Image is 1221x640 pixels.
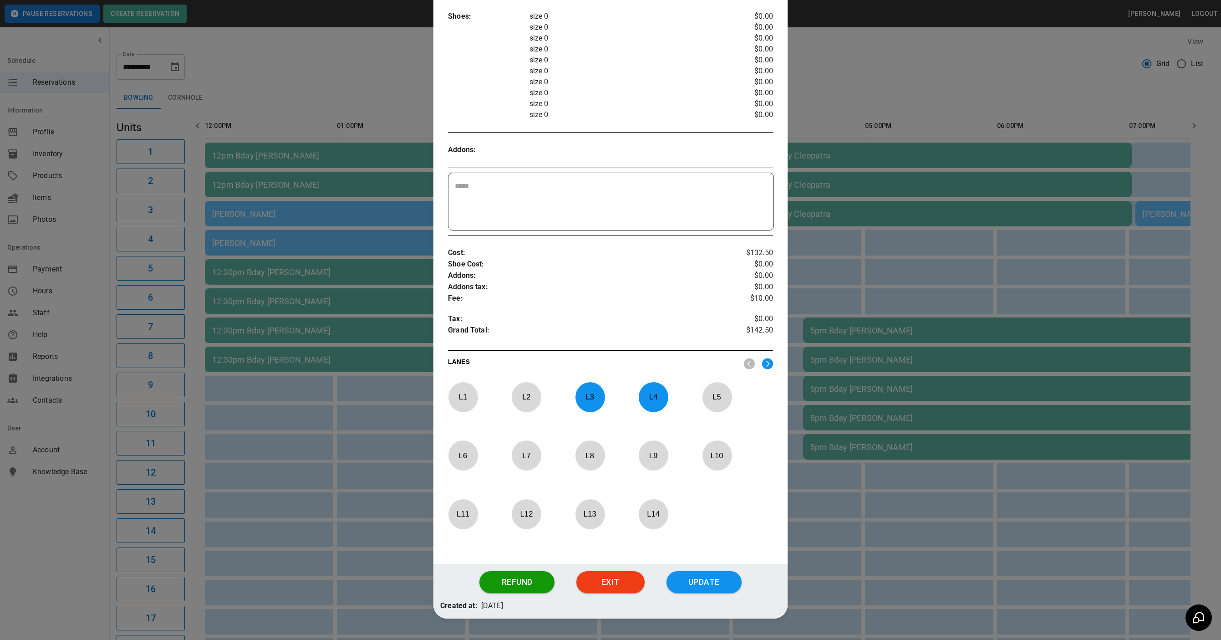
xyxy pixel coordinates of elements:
p: L 8 [575,445,605,466]
p: LANES [448,357,737,370]
p: size 0 [529,33,719,44]
p: L 10 [702,445,732,466]
p: $0.00 [719,87,773,98]
p: L 5 [702,386,732,408]
p: L 14 [638,503,668,525]
p: Addons : [448,270,719,282]
p: Addons tax : [448,282,719,293]
p: $0.00 [719,44,773,55]
p: L 11 [448,503,478,525]
p: $0.00 [719,77,773,87]
p: $132.50 [719,247,773,259]
p: Shoes : [448,11,529,22]
p: size 0 [529,109,719,120]
p: $0.00 [719,33,773,44]
p: L 4 [638,386,668,408]
p: L 12 [511,503,541,525]
p: L 9 [638,445,668,466]
p: $0.00 [719,259,773,270]
p: L 7 [511,445,541,466]
p: [DATE] [481,600,503,612]
button: Update [666,571,742,593]
p: size 0 [529,77,719,87]
img: right.svg [762,358,773,369]
p: Created at: [440,600,478,612]
p: size 0 [529,66,719,77]
p: size 0 [529,55,719,66]
p: $0.00 [719,11,773,22]
p: $142.50 [719,325,773,338]
p: $10.00 [719,293,773,304]
p: size 0 [529,98,719,109]
img: nav_left.svg [744,358,755,369]
p: Shoe Cost : [448,259,719,270]
p: size 0 [529,22,719,33]
p: $0.00 [719,313,773,325]
p: $0.00 [719,66,773,77]
p: Tax : [448,313,719,325]
p: $0.00 [719,270,773,282]
p: L 6 [448,445,478,466]
p: Grand Total : [448,325,719,338]
p: $0.00 [719,55,773,66]
p: $0.00 [719,282,773,293]
p: L 1 [448,386,478,408]
p: $0.00 [719,98,773,109]
p: Addons : [448,144,529,156]
p: size 0 [529,44,719,55]
p: $0.00 [719,22,773,33]
p: Fee : [448,293,719,304]
p: Cost : [448,247,719,259]
button: Exit [576,571,645,593]
p: $0.00 [719,109,773,120]
p: L 3 [575,386,605,408]
p: L 2 [511,386,541,408]
p: size 0 [529,11,719,22]
p: size 0 [529,87,719,98]
p: L 13 [575,503,605,525]
button: Refund [479,571,555,593]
